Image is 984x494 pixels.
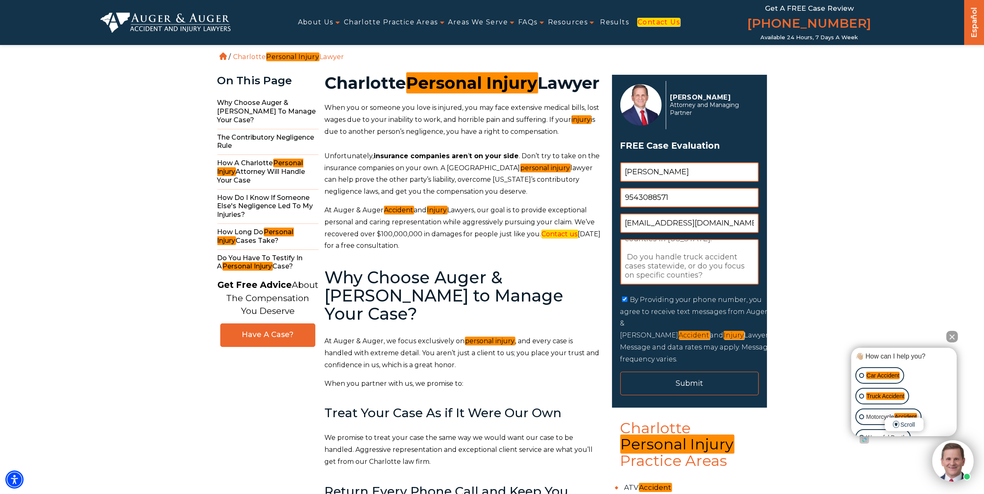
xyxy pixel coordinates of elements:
span: Why Choose Auger & [PERSON_NAME] to Manage Your Case? [217,95,319,129]
em: Accident [894,413,917,420]
h4: Charlotte [612,420,767,477]
img: Herbert Auger [620,84,662,126]
span: Have A Case? [229,330,307,340]
a: Open intaker chat [860,436,869,444]
a: Contact Us [637,13,680,32]
input: Name [620,162,759,182]
em: Personal Injury [217,159,303,176]
p: Unfortunately, ‘ . Don’t try to take on the insurance companies on your own. A [GEOGRAPHIC_DATA] ... [325,150,602,198]
span: How Long do Cases Take? [217,224,319,250]
a: Results [600,13,629,32]
em: personal injury [520,164,571,172]
span: Do You Have to Testify in a Case? [217,250,319,275]
em: personal injury [465,337,515,345]
em: Personal Injury [620,435,734,454]
span: How a Charlotte Attorney Will Handle Your Case [217,155,319,189]
h1: Charlotte Lawyer [325,75,602,91]
em: Car Accident [866,372,900,379]
p: At Auger & Auger and Lawyers, our goal is to provide exceptional personal and caring representati... [325,204,602,252]
p: We promise to treat your case the same way we would want our case to be handled. Aggressive repre... [325,432,602,468]
strong: Get Free Advice [217,280,292,290]
input: Email [620,214,759,233]
div: Accessibility Menu [5,470,24,489]
span: Practice Areas [620,451,727,470]
span: The Contributory Negligence Rule [217,129,319,155]
button: Close Intaker Chat Widget [946,331,958,342]
input: Submit [620,372,759,395]
a: About Us [298,13,334,32]
p: When you partner with us, we promise to: [325,378,602,390]
div: On This Page [217,75,319,87]
div: 👋🏼 How can I help you? [853,352,955,361]
h2: Why Choose Auger & [PERSON_NAME] to Manage Your Case? [325,268,602,323]
em: Contact us [541,230,578,238]
a: Charlotte Practice Areas [344,13,438,32]
em: Accident [384,206,414,214]
a: [PHONE_NUMBER] [748,14,872,34]
em: Injury [724,331,744,340]
a: Have A Case? [220,323,315,347]
input: Phone Number [620,188,759,207]
p: [PERSON_NAME] [670,93,754,101]
em: Personal Injury [406,72,538,93]
img: Intaker widget Avatar [932,440,974,482]
a: Areas We Serve [448,13,508,32]
p: Wrongful Death [866,432,906,443]
h3: FREE Case Evaluation [620,138,759,154]
span: Get a FREE Case Review [765,4,854,12]
span: ATV [624,481,672,494]
a: Home [219,52,227,60]
li: Charlotte Lawyer [231,53,346,61]
strong: insurance companies aren [374,152,468,160]
span: Available 24 Hours, 7 Days a Week [761,34,858,41]
p: At Auger & Auger, we focus exclusively on , and every case is handled with extreme detail. You ar... [325,335,602,371]
em: Accident [679,331,710,340]
em: Injury [427,206,448,214]
h3: Treat Your Case As if It Were Our Own [325,406,602,420]
p: When you or someone you love is injured, you may face extensive medical bills, lost wages due to ... [325,102,602,138]
em: Personal Injury [266,52,320,61]
img: Auger & Auger Accident and Injury Lawyers Logo [100,12,231,32]
em: Personal Injury [222,262,273,271]
em: Personal Injury [217,228,294,245]
em: Accident [639,483,672,492]
label: By Providing your phone number, you agree to receive text messages from Auger & [PERSON_NAME] and... [620,296,773,363]
em: Contact Us [637,18,680,26]
em: injury [572,115,591,124]
a: FAQs [518,13,538,32]
span: Attorney and Managing Partner [670,101,754,117]
a: Resources [548,13,588,32]
p: About The Compensation You Deserve [217,278,318,318]
strong: t on your side [469,152,519,160]
span: Scroll [885,418,924,431]
em: Truck Accident [866,392,905,400]
p: Motorcycle [866,412,917,422]
span: How do I Know if Someone Else's Negligence Led to My Injuries? [217,190,319,224]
